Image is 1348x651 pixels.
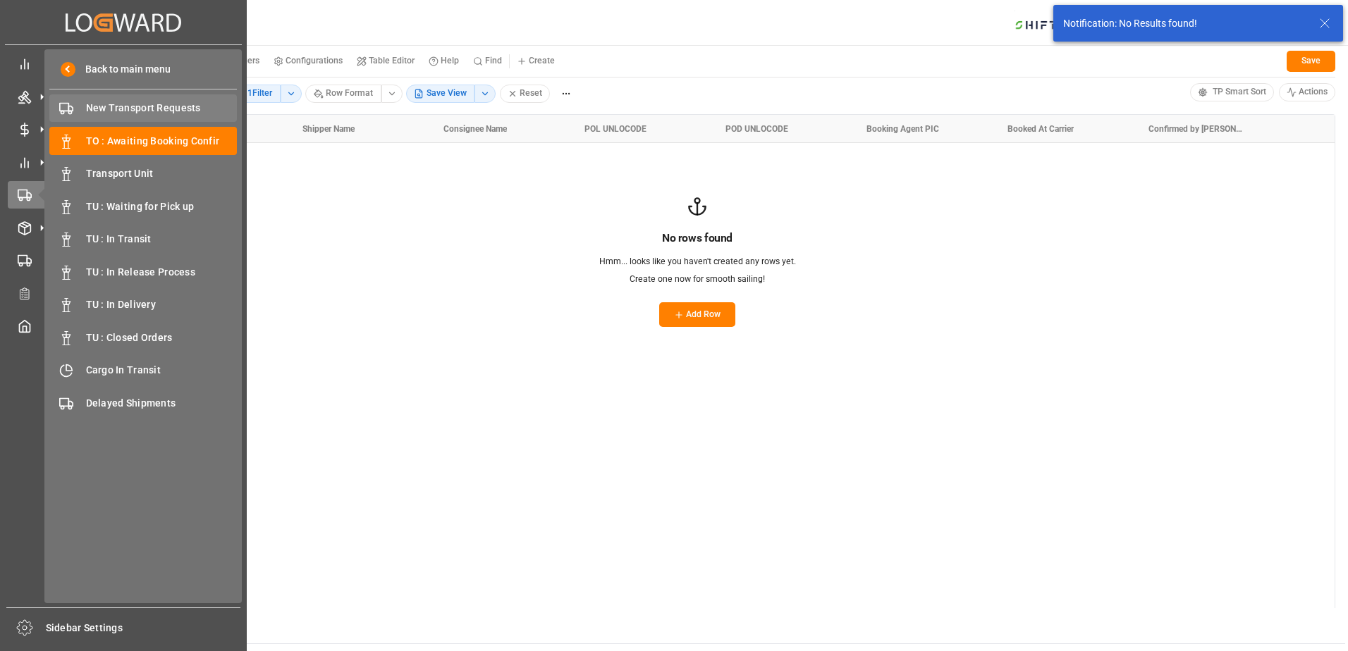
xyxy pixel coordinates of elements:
button: Find [466,51,509,72]
a: My Cockpit [8,312,239,340]
button: Add Row [659,302,736,327]
img: Bildschirmfoto%202024-11-13%20um%2009.31.44.png_1731487080.png [1015,11,1085,35]
a: TO : Awaiting Booking Confir [49,127,237,154]
button: Table Editor [350,51,422,72]
p: Hmm... looks like you haven't created any rows yet. Create one now for smooth sailing! [599,253,796,287]
button: TP Smart Sort [1190,83,1274,101]
span: TU : In Transit [86,232,238,247]
button: Actions [1279,83,1336,101]
span: Sidebar Settings [46,621,241,635]
span: Confirmed by [PERSON_NAME] [1148,124,1243,134]
span: TU : In Release Process [86,265,238,280]
small: Find [485,56,502,65]
button: Row Format [305,85,381,103]
span: Booked At Carrier [1007,124,1074,134]
span: TO : Awaiting Booking Confir [86,134,238,149]
a: Cargo In Transit [49,356,237,384]
a: TU : Waiting for Pick up [49,192,237,220]
span: TU : Waiting for Pick up [86,199,238,214]
small: Help [441,56,459,65]
a: TU : In Release Process [49,258,237,285]
button: 1Filter [227,85,281,103]
span: New Transport Requests [86,101,238,116]
a: Workflows [8,247,239,274]
span: TU : In Delivery [86,297,238,312]
button: Configurations [266,51,350,72]
a: New Transport Requests [49,94,237,122]
span: Consignee Name [443,124,507,134]
span: Shipper Name [302,124,355,134]
span: Booking Agent PIC [866,124,939,134]
small: Configurations [286,56,343,65]
span: Delayed Shipments [86,396,238,411]
button: Create [510,51,562,72]
a: Configuration Audits [8,279,239,306]
span: Transport Unit [86,166,238,181]
a: TU : In Transit [49,225,237,253]
span: POL UNLOCODE [584,124,647,134]
span: TP Smart Sort [1213,86,1266,99]
a: Control Tower [8,50,239,77]
small: Table Editor [369,56,415,65]
button: Reset [500,85,551,103]
div: Notification: No Results found! [1063,16,1306,31]
button: Save View [406,85,475,103]
a: Transport Unit [49,160,237,187]
h3: No rows found [662,228,733,248]
span: Cargo In Transit [86,363,238,378]
a: TU : In Delivery [49,291,237,318]
small: Create [529,56,555,65]
button: Save [1287,51,1335,72]
a: Delayed Shipments [49,389,237,416]
span: POD UNLOCODE [725,124,788,134]
span: TU : Closed Orders [86,330,238,345]
span: Back to main menu [75,62,171,77]
a: TU : Closed Orders [49,323,237,351]
button: Help [422,51,466,72]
